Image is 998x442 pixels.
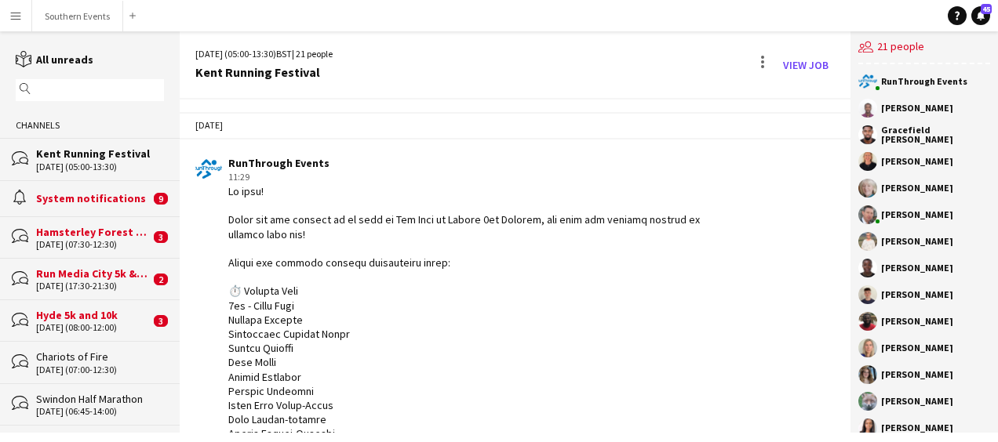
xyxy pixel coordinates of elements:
div: [DATE] [180,112,850,139]
div: [PERSON_NAME] [881,397,953,406]
div: [PERSON_NAME] [881,370,953,379]
div: [DATE] (08:00-12:00) [36,322,150,333]
div: RunThrough Events [228,156,732,170]
span: BST [276,48,292,60]
div: [PERSON_NAME] [881,343,953,353]
div: [PERSON_NAME] [881,103,953,113]
div: [DATE] (06:45-14:00) [36,406,164,417]
div: Kent Running Festival [36,147,164,161]
div: 21 people [858,31,990,64]
a: 45 [971,6,990,25]
div: Kent Running Festival [195,65,333,79]
div: Gracefield [PERSON_NAME] [881,125,990,144]
a: All unreads [16,53,93,67]
div: Swindon Half Marathon [36,392,164,406]
div: [PERSON_NAME] [881,210,953,219]
div: Hamsterley Forest 10k & Half Marathon [36,225,150,239]
div: [DATE] (07:30-12:30) [36,239,150,250]
div: [PERSON_NAME] [881,157,953,166]
div: [PERSON_NAME] [881,423,953,433]
span: 3 [154,231,168,243]
span: 3 [154,315,168,327]
div: [PERSON_NAME] [881,290,953,299]
div: Hyde 5k and 10k [36,308,150,322]
div: [DATE] (07:00-12:30) [36,364,164,375]
div: System notifications [36,191,150,205]
div: [DATE] (05:00-13:30) [36,161,164,172]
div: [PERSON_NAME] [881,237,953,246]
a: View Job [777,53,835,78]
div: [DATE] (05:00-13:30) | 21 people [195,47,333,61]
span: 2 [154,274,168,285]
div: 11:29 [228,170,732,184]
div: [PERSON_NAME] [881,317,953,326]
div: Run Media City 5k & 10k [36,266,150,281]
div: Chariots of Fire [36,350,164,364]
div: [PERSON_NAME] [881,263,953,273]
span: 9 [154,193,168,205]
span: 45 [981,4,992,14]
div: [PERSON_NAME] [881,183,953,193]
div: RunThrough Events [881,77,967,86]
button: Southern Events [32,1,123,31]
div: [DATE] (17:30-21:30) [36,281,150,292]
